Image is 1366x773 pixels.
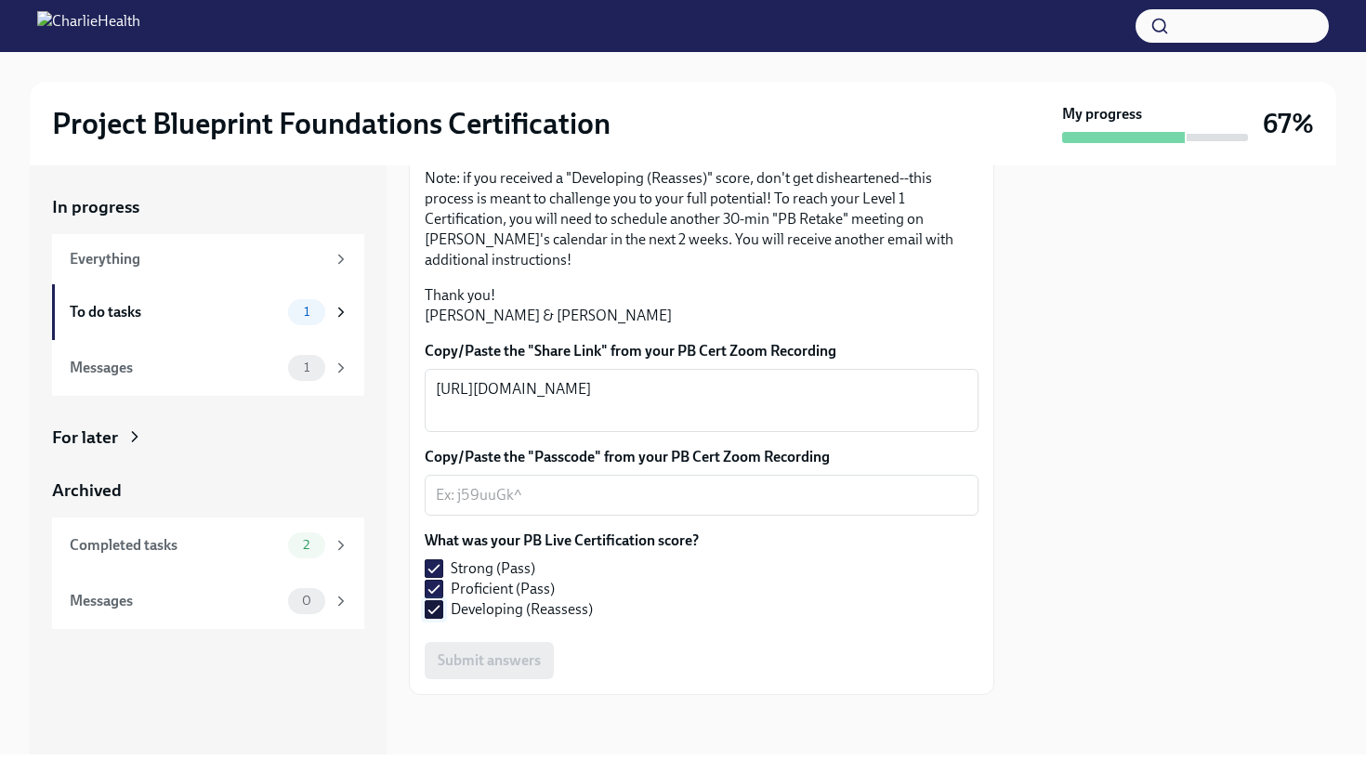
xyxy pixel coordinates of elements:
h2: Project Blueprint Foundations Certification [52,105,611,142]
div: For later [52,426,118,450]
span: 0 [291,594,322,608]
span: Proficient (Pass) [451,579,555,599]
a: Messages1 [52,340,364,396]
p: Thank you! [PERSON_NAME] & [PERSON_NAME] [425,285,979,326]
div: To do tasks [70,302,281,322]
label: What was your PB Live Certification score? [425,531,699,551]
div: Completed tasks [70,535,281,556]
p: Note: if you received a "Developing (Reasses)" score, don't get disheartened--this process is mea... [425,168,979,270]
a: Everything [52,234,364,284]
a: For later [52,426,364,450]
a: To do tasks1 [52,284,364,340]
label: Copy/Paste the "Passcode" from your PB Cert Zoom Recording [425,447,979,467]
span: Developing (Reassess) [451,599,593,620]
div: Messages [70,358,281,378]
div: Messages [70,591,281,611]
span: 1 [293,305,321,319]
span: 2 [292,538,321,552]
h3: 67% [1263,107,1314,140]
span: 1 [293,360,321,374]
img: CharlieHealth [37,11,140,41]
span: Strong (Pass) [451,558,535,579]
a: Messages0 [52,573,364,629]
a: Archived [52,478,364,503]
a: Completed tasks2 [52,518,364,573]
strong: My progress [1062,104,1142,124]
label: Copy/Paste the "Share Link" from your PB Cert Zoom Recording [425,341,979,361]
textarea: [URL][DOMAIN_NAME] [436,378,967,423]
a: In progress [52,195,364,219]
div: Everything [70,249,325,269]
